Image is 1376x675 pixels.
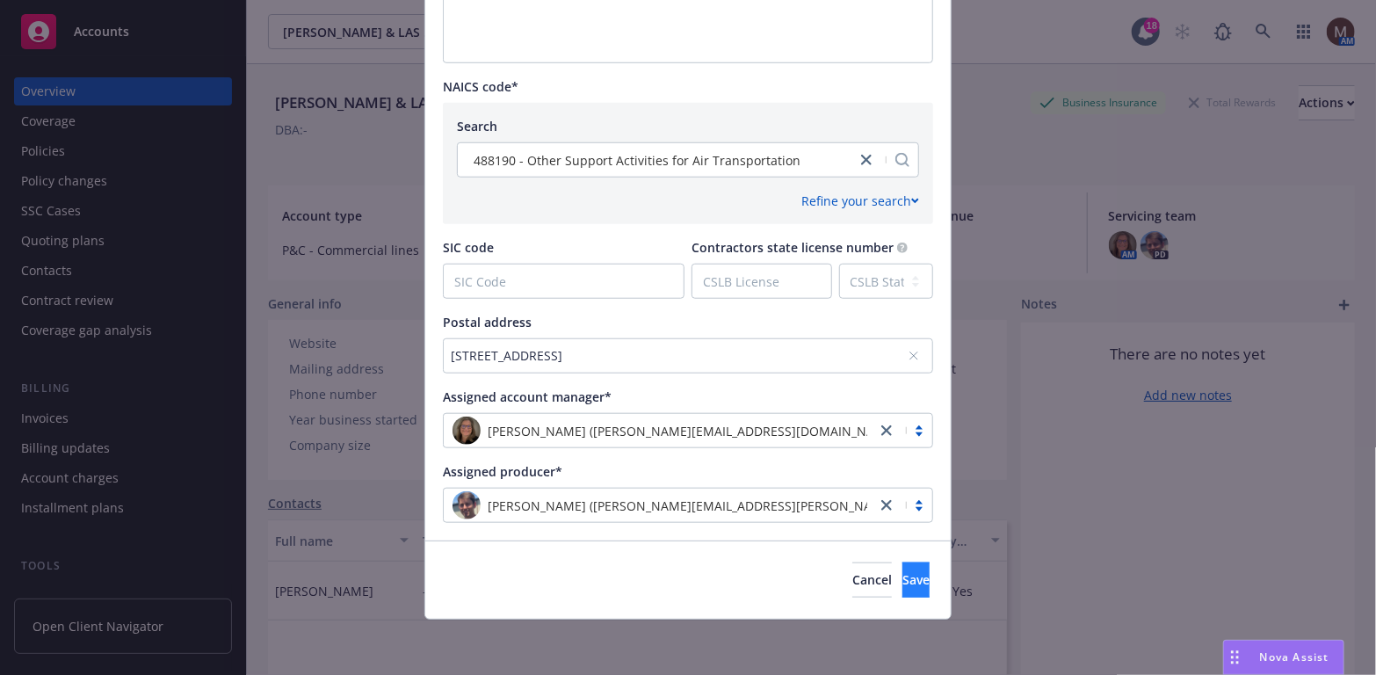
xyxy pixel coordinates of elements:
[856,149,877,171] a: close
[902,562,930,598] button: Save
[453,491,867,519] span: photo[PERSON_NAME] ([PERSON_NAME][EMAIL_ADDRESS][PERSON_NAME][DOMAIN_NAME])
[902,571,930,588] span: Save
[692,239,894,256] span: Contractors state license number
[852,571,892,588] span: Cancel
[467,151,847,170] span: 488190 - Other Support Activities for Air Transportation
[1260,650,1329,664] span: Nova Assist
[457,118,497,134] span: Search
[443,463,562,480] span: Assigned producer*
[451,346,908,365] div: [STREET_ADDRESS]
[444,265,684,298] input: SIC Code
[488,422,901,440] span: [PERSON_NAME] ([PERSON_NAME][EMAIL_ADDRESS][DOMAIN_NAME])
[488,497,999,515] span: [PERSON_NAME] ([PERSON_NAME][EMAIL_ADDRESS][PERSON_NAME][DOMAIN_NAME])
[852,562,892,598] button: Cancel
[1223,640,1344,675] button: Nova Assist
[443,314,532,330] span: Postal address
[801,192,919,210] div: Refine your search
[453,417,867,445] span: photo[PERSON_NAME] ([PERSON_NAME][EMAIL_ADDRESS][DOMAIN_NAME])
[443,78,518,95] span: NAICS code*
[443,388,612,405] span: Assigned account manager*
[453,417,481,445] img: photo
[876,495,897,516] a: close
[443,338,933,374] button: [STREET_ADDRESS]
[692,265,831,298] input: CSLB License
[1224,641,1246,674] div: Drag to move
[443,239,494,256] span: SIC code
[474,151,800,170] span: 488190 - Other Support Activities for Air Transportation
[876,420,897,441] a: close
[453,491,481,519] img: photo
